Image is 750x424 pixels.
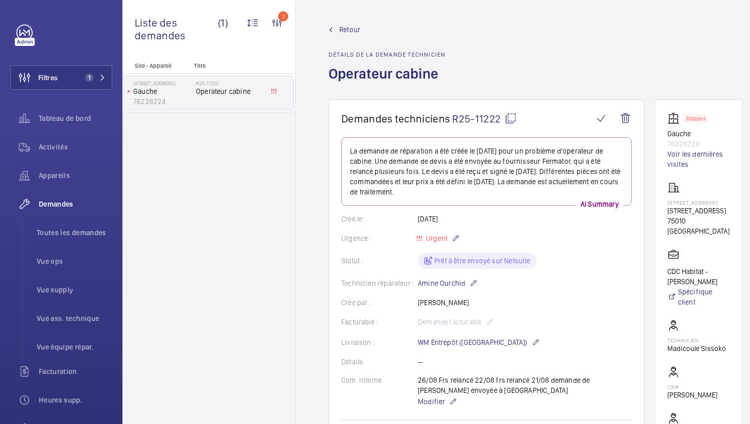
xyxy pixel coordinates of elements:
span: Vue équipe répar. [37,342,112,352]
span: Modifier [418,396,445,407]
p: [PERSON_NAME] [667,390,717,400]
p: CSM [667,384,717,390]
p: [STREET_ADDRESS] [133,80,192,86]
p: Stopped [686,117,706,120]
span: Vue ops [37,256,112,266]
h2: Détails de la demande technicien [329,51,445,58]
span: Demandes [39,199,112,209]
p: CDC Habitat - [PERSON_NAME] [667,266,730,287]
span: Liste des demandes [135,16,218,42]
span: Operateur cabine [196,86,263,96]
p: Amine Ourchid [418,277,478,289]
h1: Operateur cabine [329,64,445,99]
span: Vue ass. technique [37,313,112,323]
span: Urgent [424,234,447,242]
span: Toutes les demandes [37,228,112,238]
span: Facturation [39,366,112,377]
span: R25-11222 [452,112,517,125]
p: 76226224 [667,139,730,149]
p: Madicoule Sissoko [667,343,726,354]
p: Gauche [667,129,730,139]
p: La demande de réparation a été créée le [DATE] pour un problème d'opérateur de cabine. Une demand... [350,146,623,197]
h2: R25-11222 [196,80,263,86]
p: Technicien [667,337,726,343]
span: Filtres [38,72,58,83]
span: Heures supp. [39,395,112,405]
p: WM Entrepôt ([GEOGRAPHIC_DATA]) [418,336,540,348]
span: Vue supply [37,285,112,295]
span: Retour [339,24,360,35]
button: Filtres1 [10,65,112,90]
p: Site - Appareil [122,62,190,69]
p: 75010 [GEOGRAPHIC_DATA] [667,216,730,236]
span: Appareils [39,170,112,181]
p: [STREET_ADDRESS] [667,199,730,206]
span: Demandes techniciens [341,112,450,125]
p: Titre [194,62,261,69]
span: Tableau de bord [39,113,112,123]
span: 1 [85,73,93,82]
a: Voir les dernières visites [667,149,730,169]
span: Activités [39,142,112,152]
img: elevator.svg [667,112,684,124]
a: Spécifique client [667,287,730,307]
p: AI Summary [577,199,623,209]
p: [STREET_ADDRESS] [667,206,730,216]
p: Gauche [133,86,192,96]
p: 76226224 [133,96,192,107]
